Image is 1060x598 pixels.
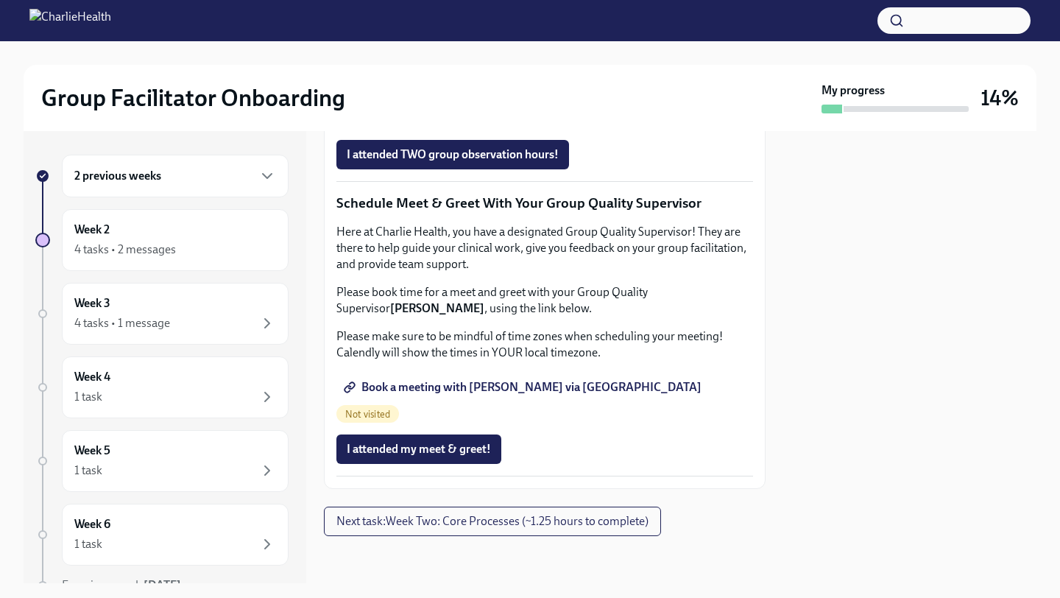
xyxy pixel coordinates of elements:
[35,504,289,566] a: Week 61 task
[74,516,110,532] h6: Week 6
[74,369,110,385] h6: Week 4
[821,82,885,99] strong: My progress
[35,283,289,345] a: Week 34 tasks • 1 message
[62,578,181,592] span: Experience ends
[74,295,110,312] h6: Week 3
[336,140,569,169] button: I attended TWO group observation hours!
[347,147,559,162] span: I attended TWO group observation hours!
[981,85,1019,111] h3: 14%
[336,328,753,361] p: Please make sure to be mindful of time zones when scheduling your meeting! Calendly will show the...
[35,430,289,492] a: Week 51 task
[336,435,501,464] button: I attended my meet & greet!
[336,514,649,529] span: Next task : Week Two: Core Processes (~1.25 hours to complete)
[35,209,289,271] a: Week 24 tasks • 2 messages
[390,301,484,315] strong: [PERSON_NAME]
[74,222,110,238] h6: Week 2
[336,194,753,213] p: Schedule Meet & Greet With Your Group Quality Supervisor
[324,507,661,536] button: Next task:Week Two: Core Processes (~1.25 hours to complete)
[336,409,399,420] span: Not visited
[74,242,176,258] div: 4 tasks • 2 messages
[336,284,753,317] p: Please book time for a meet and greet with your Group Quality Supervisor , using the link below.
[347,442,491,457] span: I attended my meet & greet!
[74,389,102,405] div: 1 task
[74,315,170,331] div: 4 tasks • 1 message
[144,578,181,592] strong: [DATE]
[336,373,712,402] a: Book a meeting with [PERSON_NAME] via [GEOGRAPHIC_DATA]
[62,155,289,197] div: 2 previous weeks
[74,462,102,479] div: 1 task
[41,83,345,113] h2: Group Facilitator Onboarding
[74,536,102,552] div: 1 task
[29,9,111,32] img: CharlieHealth
[35,356,289,418] a: Week 41 task
[347,380,702,395] span: Book a meeting with [PERSON_NAME] via [GEOGRAPHIC_DATA]
[74,443,110,459] h6: Week 5
[74,168,161,184] h6: 2 previous weeks
[336,224,753,272] p: Here at Charlie Health, you have a designated Group Quality Supervisor! They are there to help gu...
